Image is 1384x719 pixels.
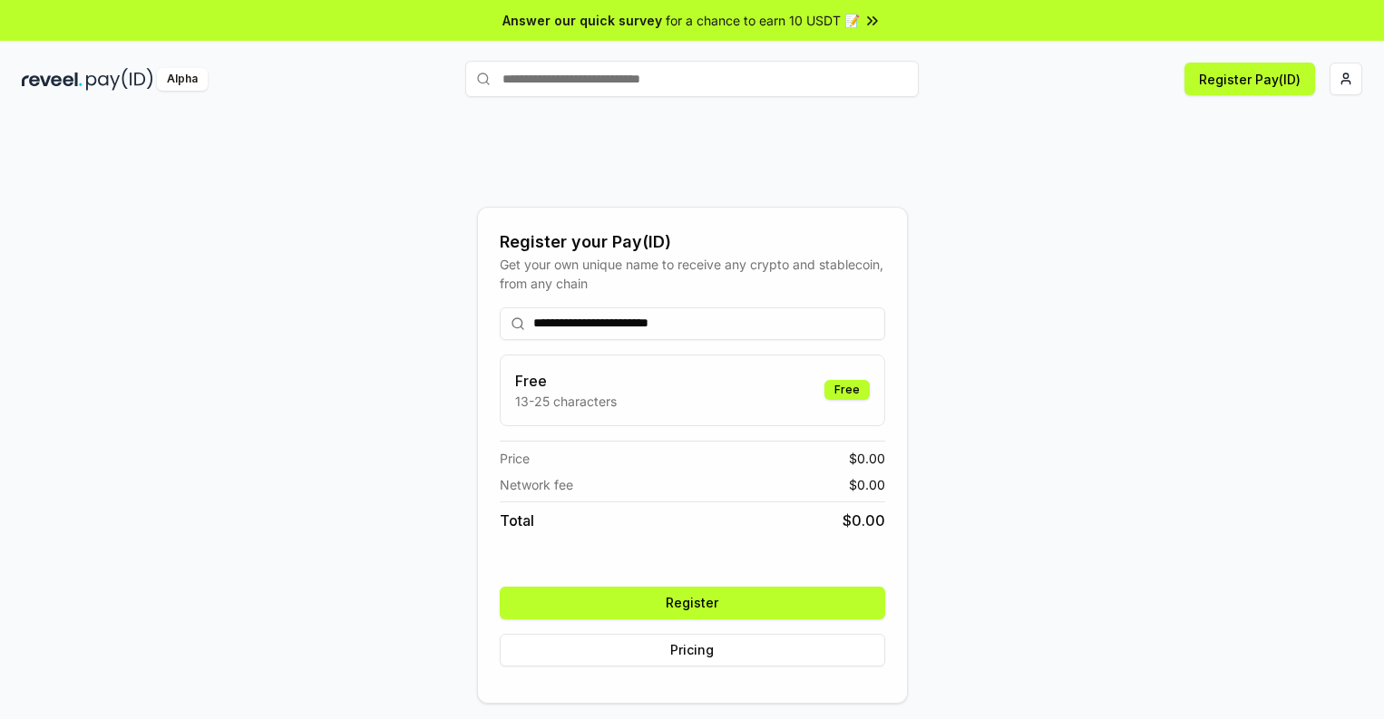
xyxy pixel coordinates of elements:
[500,634,885,666] button: Pricing
[22,68,83,91] img: reveel_dark
[500,255,885,293] div: Get your own unique name to receive any crypto and stablecoin, from any chain
[500,229,885,255] div: Register your Pay(ID)
[515,370,617,392] h3: Free
[849,449,885,468] span: $ 0.00
[500,587,885,619] button: Register
[500,475,573,494] span: Network fee
[824,380,870,400] div: Free
[1184,63,1315,95] button: Register Pay(ID)
[157,68,208,91] div: Alpha
[515,392,617,411] p: 13-25 characters
[666,11,860,30] span: for a chance to earn 10 USDT 📝
[502,11,662,30] span: Answer our quick survey
[849,475,885,494] span: $ 0.00
[500,510,534,531] span: Total
[843,510,885,531] span: $ 0.00
[86,68,153,91] img: pay_id
[500,449,530,468] span: Price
